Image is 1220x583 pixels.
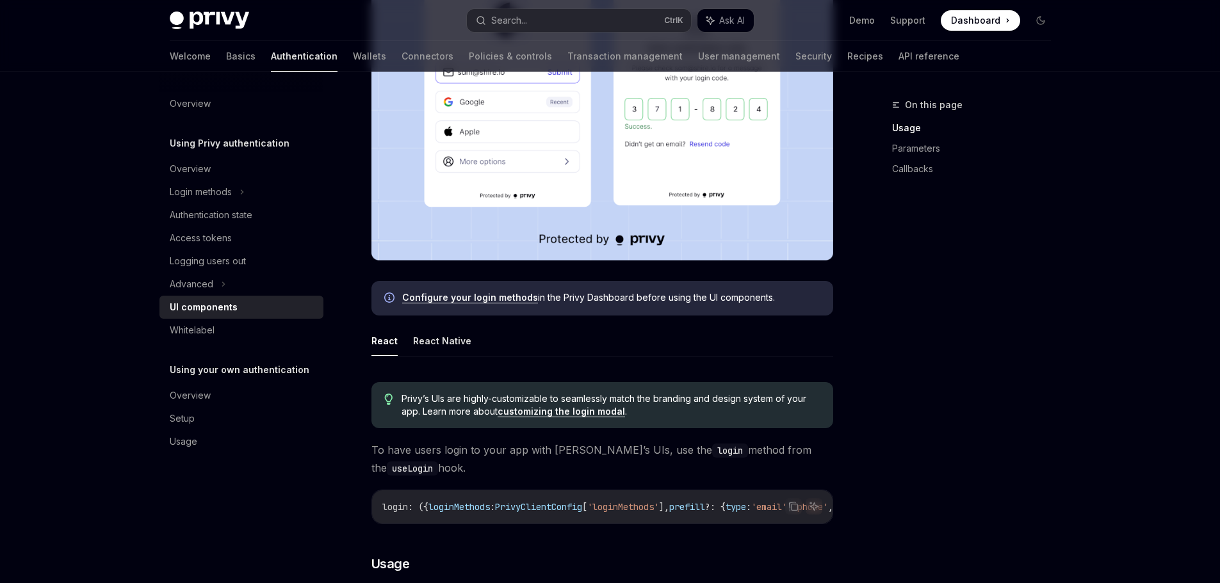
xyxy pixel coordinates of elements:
a: Setup [159,407,323,430]
span: To have users login to your app with [PERSON_NAME]’s UIs, use the method from the hook. [371,441,833,477]
button: React [371,326,398,356]
span: in the Privy Dashboard before using the UI components. [402,291,820,304]
span: PrivyClientConfig [495,501,582,513]
button: Toggle dark mode [1030,10,1051,31]
a: Overview [159,92,323,115]
span: login [382,501,408,513]
div: Whitelabel [170,323,215,338]
span: : ({ [408,501,428,513]
a: Callbacks [892,159,1061,179]
span: Privy’s UIs are highly-customizable to seamlessly match the branding and design system of your ap... [402,392,820,418]
span: On this page [905,97,963,113]
button: Ask AI [697,9,754,32]
code: useLogin [387,461,438,475]
span: type [726,501,746,513]
a: Configure your login methods [402,292,538,303]
button: React Native [413,326,471,356]
a: Usage [159,430,323,453]
a: API reference [899,41,959,72]
span: ], [659,501,669,513]
a: Security [795,41,832,72]
span: prefill [669,501,705,513]
span: Ask AI [719,14,745,27]
div: UI components [170,299,238,315]
div: Setup [170,411,195,426]
a: Basics [226,41,256,72]
a: Authentication [271,41,338,72]
h5: Using Privy authentication [170,136,289,151]
img: dark logo [170,12,249,29]
a: Welcome [170,41,211,72]
a: Overview [159,384,323,407]
span: 'loginMethods' [587,501,659,513]
a: Access tokens [159,227,323,250]
div: Overview [170,388,211,403]
div: Overview [170,161,211,177]
div: Login methods [170,184,232,200]
a: Whitelabel [159,319,323,342]
button: Search...CtrlK [467,9,691,32]
span: Dashboard [951,14,1000,27]
span: : [490,501,495,513]
a: Wallets [353,41,386,72]
button: Copy the contents from the code block [785,498,802,515]
div: Access tokens [170,230,232,246]
span: 'email' [751,501,787,513]
a: Parameters [892,138,1061,159]
a: User management [698,41,780,72]
span: , [828,501,833,513]
a: Overview [159,157,323,180]
a: Connectors [402,41,453,72]
div: Advanced [170,276,213,292]
span: : [746,501,751,513]
a: Recipes [847,41,883,72]
div: Overview [170,96,211,111]
div: Authentication state [170,207,252,223]
svg: Tip [384,394,393,405]
h5: Using your own authentication [170,362,309,378]
a: UI components [159,296,323,319]
a: Policies & controls [469,41,552,72]
a: Dashboard [941,10,1020,31]
div: Usage [170,434,197,449]
button: Ask AI [806,498,822,515]
div: Search... [491,13,527,28]
span: Usage [371,555,410,573]
a: Transaction management [567,41,683,72]
code: login [712,443,748,458]
div: Logging users out [170,253,246,269]
a: Support [890,14,925,27]
a: Authentication state [159,204,323,227]
a: Demo [849,14,875,27]
span: ?: { [705,501,726,513]
span: [ [582,501,587,513]
a: Usage [892,118,1061,138]
svg: Info [384,292,397,305]
a: Logging users out [159,250,323,273]
span: loginMethods [428,501,490,513]
span: Ctrl K [664,15,683,26]
a: customizing the login modal [498,406,625,417]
